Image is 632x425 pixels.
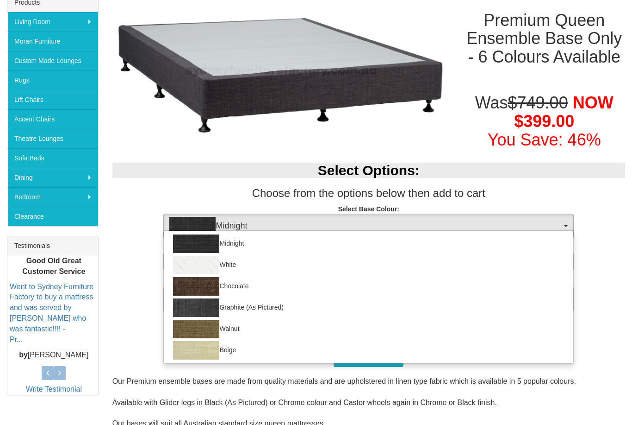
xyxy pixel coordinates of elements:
a: Chocolate [164,276,573,297]
img: White [173,256,219,274]
a: Beige [164,340,573,361]
img: Graphite (As Pictured) [173,298,219,317]
a: White [164,254,573,276]
img: Beige [173,341,219,360]
a: Walnut [164,318,573,340]
img: Walnut [173,320,219,338]
a: Midnight [164,233,573,254]
a: Graphite (As Pictured) [164,297,573,318]
img: Midnight [173,235,219,253]
img: Chocolate [173,277,219,296]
